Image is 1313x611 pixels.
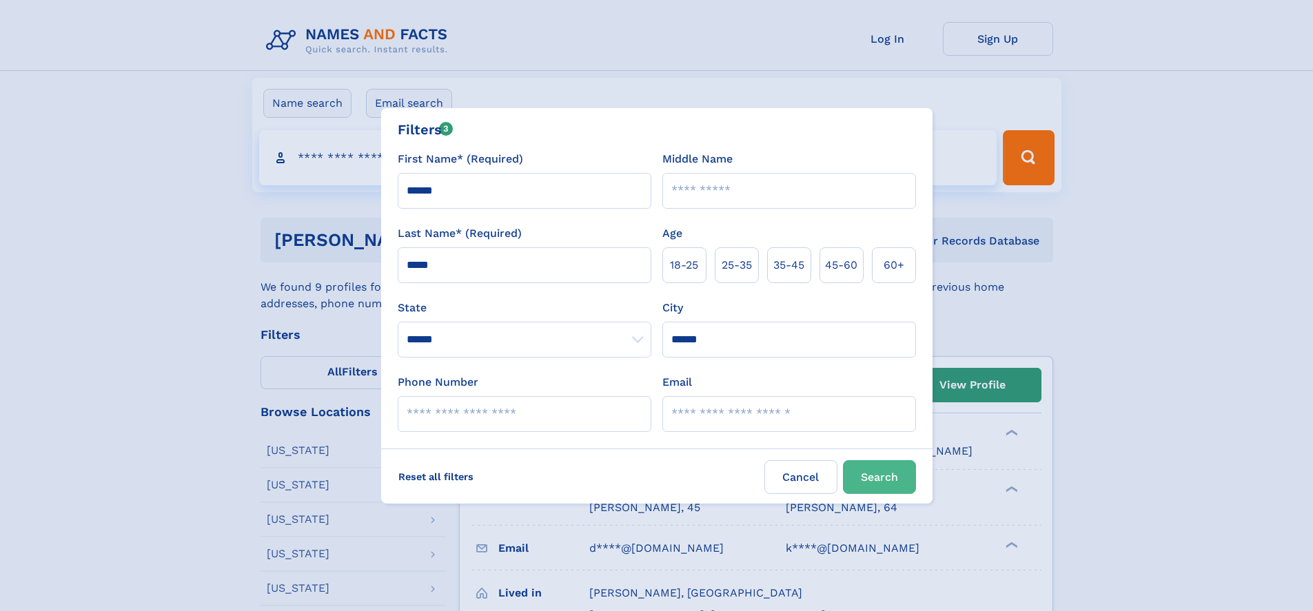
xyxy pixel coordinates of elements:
[398,300,651,316] label: State
[398,225,522,242] label: Last Name* (Required)
[662,225,682,242] label: Age
[662,151,733,167] label: Middle Name
[825,257,857,273] span: 45‑60
[764,460,837,494] label: Cancel
[884,257,904,273] span: 60+
[398,374,478,391] label: Phone Number
[662,374,692,391] label: Email
[773,257,804,273] span: 35‑45
[670,257,698,273] span: 18‑25
[843,460,916,494] button: Search
[722,257,752,273] span: 25‑35
[389,460,482,493] label: Reset all filters
[662,300,683,316] label: City
[398,151,523,167] label: First Name* (Required)
[398,119,454,140] div: Filters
